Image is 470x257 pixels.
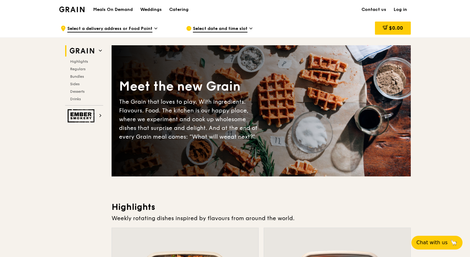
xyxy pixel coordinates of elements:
span: Regulars [70,67,85,71]
h3: Highlights [112,201,411,213]
button: Chat with us🦙 [411,236,463,250]
div: Weekly rotating dishes inspired by flavours from around the world. [112,214,411,223]
span: Highlights [70,59,88,64]
span: Sides [70,82,79,86]
a: Log in [390,0,411,19]
span: Select a delivery address or Food Point [67,26,152,32]
span: eat next?” [227,133,255,140]
a: Catering [165,0,192,19]
span: Desserts [70,89,84,94]
a: Contact us [358,0,390,19]
span: Drinks [70,97,81,101]
img: Grain web logo [68,45,96,57]
img: Grain [59,7,84,12]
h1: Meals On Demand [93,7,133,13]
div: Catering [169,0,189,19]
span: 🦙 [450,239,458,246]
div: The Grain that loves to play. With ingredients. Flavours. Food. The kitchen is our happy place, w... [119,97,261,141]
span: Select date and time slot [193,26,247,32]
span: Bundles [70,74,84,79]
span: Chat with us [416,239,448,246]
a: Weddings [137,0,165,19]
div: Weddings [140,0,162,19]
span: $0.00 [389,25,403,31]
img: Ember Smokery web logo [68,109,96,122]
div: Meet the new Grain [119,78,261,95]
